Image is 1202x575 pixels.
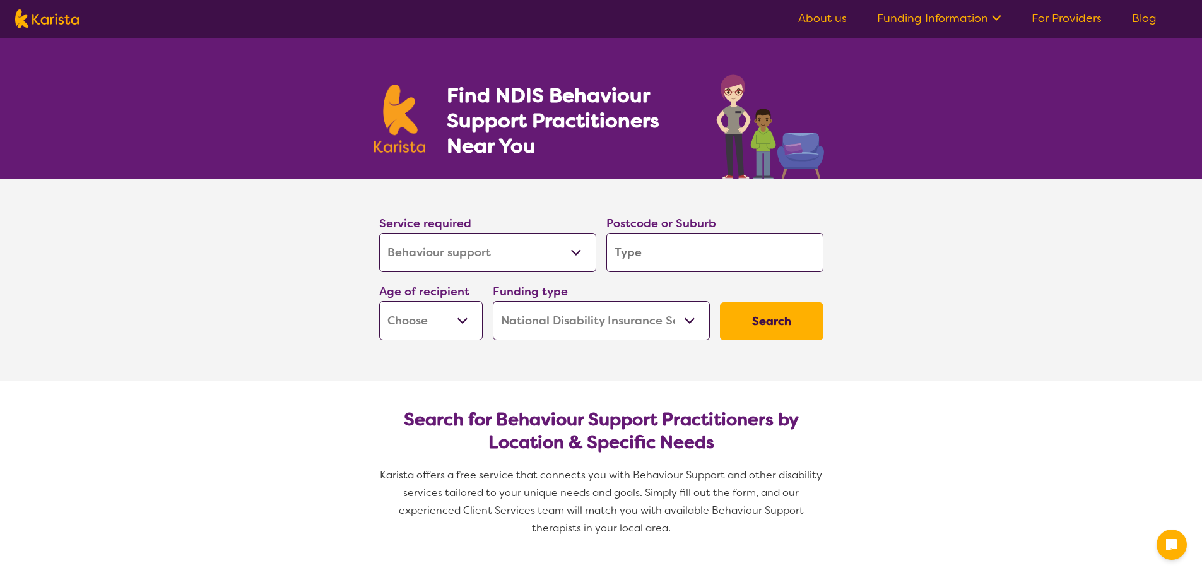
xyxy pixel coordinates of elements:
[606,216,716,231] label: Postcode or Suburb
[374,466,828,537] p: Karista offers a free service that connects you with Behaviour Support and other disability servi...
[447,83,691,158] h1: Find NDIS Behaviour Support Practitioners Near You
[798,11,847,26] a: About us
[1132,11,1157,26] a: Blog
[15,9,79,28] img: Karista logo
[493,284,568,299] label: Funding type
[379,284,469,299] label: Age of recipient
[374,85,426,153] img: Karista logo
[1032,11,1102,26] a: For Providers
[720,302,823,340] button: Search
[877,11,1001,26] a: Funding Information
[389,408,813,454] h2: Search for Behaviour Support Practitioners by Location & Specific Needs
[606,233,823,272] input: Type
[713,68,828,179] img: behaviour-support
[379,216,471,231] label: Service required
